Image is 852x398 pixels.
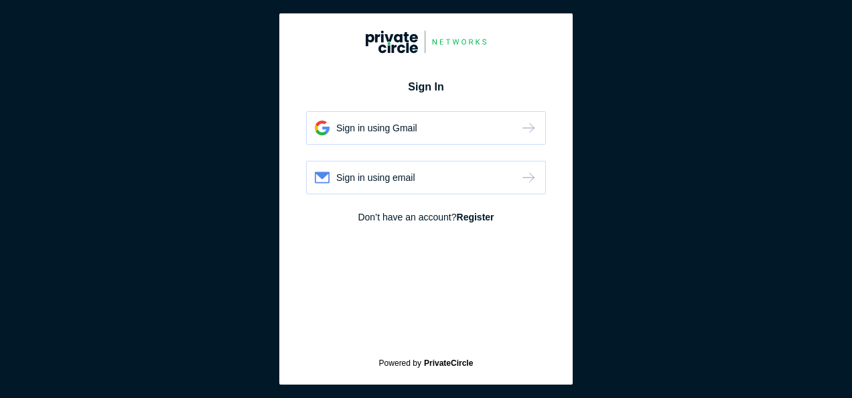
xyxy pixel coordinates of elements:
[520,170,537,186] img: Google
[336,171,415,184] div: Sign in using email
[315,121,330,135] img: Google
[336,121,417,135] div: Sign in using Gmail
[424,358,473,368] strong: PrivateCircle
[296,358,556,368] div: Powered by
[366,30,486,54] img: Google
[520,120,537,136] img: Google
[306,210,546,224] div: Don’t have an account?
[315,172,330,184] img: Google
[457,212,494,222] strong: Register
[306,79,546,95] div: Sign In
